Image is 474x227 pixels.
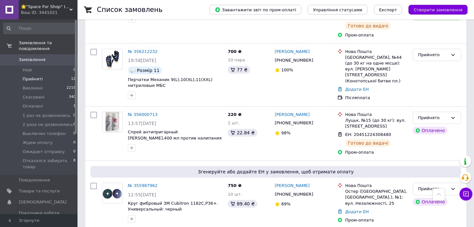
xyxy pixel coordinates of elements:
[21,10,77,15] div: Ваш ID: 3441021
[106,49,119,69] img: Фото товару
[281,67,293,72] span: 100%
[128,121,156,126] span: 13:57[DATE]
[210,5,301,15] button: Завантажити звіт по пром-оплаті
[281,130,291,135] span: 98%
[128,77,212,88] a: Перчатки Механик 9(L),10(XL),11(XХL) нитриловые МБС
[23,85,43,91] span: Виконані
[128,201,218,224] a: Круг фибровый 3М Cubitron 1182C,P36+. Универсальный: черный металл,нержавеюща и углеродистая сталь
[345,87,369,92] a: Додати ЕН
[73,131,76,137] span: 0
[345,139,391,147] div: Готово до видачі
[23,158,73,170] span: Отказался забирать товар
[23,122,73,128] span: 2 раза не дозвонились
[73,158,76,170] span: 8
[345,112,407,118] div: Нова Пошта
[23,67,32,73] span: Нові
[228,129,257,137] div: 22.84 ₴
[273,56,314,65] div: [PHONE_NUMBER]
[69,94,76,100] span: 340
[3,23,76,34] input: Пошук
[73,113,76,119] span: 0
[23,113,70,119] span: 1 раз не дозвонились
[19,57,46,63] span: Замовлення
[73,140,76,146] span: 0
[313,7,362,12] span: Управління статусами
[228,200,257,208] div: 89.40 ₴
[19,199,67,205] span: [DEMOGRAPHIC_DATA]
[345,150,407,155] div: Пром-оплата
[345,95,407,101] div: Післяплата
[345,118,407,129] div: Луцьк, №15 (до 30 кг): вул. [STREET_ADDRESS]
[102,49,123,69] a: Фото товару
[73,149,76,155] span: 0
[273,119,314,127] div: [PHONE_NUMBER]
[228,57,245,62] span: 10 пара
[345,189,407,206] div: Остер ([GEOGRAPHIC_DATA], [GEOGRAPHIC_DATA].), №1: вул. Незалежності, 25
[228,183,242,188] span: 750 ₴
[23,140,53,146] span: Ждем оплату
[19,177,50,183] span: Повідомлення
[23,131,66,137] span: Выключен телефон
[73,67,76,73] span: 0
[275,112,310,118] a: [PERSON_NAME]
[281,201,291,206] span: 89%
[23,149,65,155] span: Ожидает отправку
[137,68,160,73] span: Розмір 11
[345,22,391,30] div: Готово до видачі
[379,7,397,12] span: Експорт
[102,112,123,132] a: Фото товару
[345,15,391,20] span: ЕН: 20451222547595
[413,127,448,134] div: Оплачено
[128,112,158,117] a: № 356000713
[418,186,448,192] div: Прийнято
[374,5,402,15] button: Експорт
[67,85,76,91] span: 2219
[345,132,391,137] span: ЕН: 20451224308480
[345,209,369,214] a: Додати ЕН
[106,112,119,132] img: Фото товару
[23,76,43,82] span: Прийняті
[19,188,60,194] span: Товари та послуги
[102,187,122,199] img: Фото товару
[73,122,76,128] span: 0
[128,192,156,197] span: 12:55[DATE]
[102,183,123,203] a: Фото товару
[273,190,314,199] div: [PHONE_NUMBER]
[71,76,76,82] span: 12
[128,58,156,63] span: 19:58[DATE]
[228,112,242,117] span: 220 ₴
[414,7,462,12] span: Створити замовлення
[215,7,296,13] span: Завантажити звіт по пром-оплаті
[275,183,310,189] a: [PERSON_NAME]
[308,5,367,15] button: Управління статусами
[345,217,407,223] div: Пром-оплата
[128,183,158,188] a: № 355987962
[402,7,468,12] a: Створити замовлення
[345,55,407,84] div: [GEOGRAPHIC_DATA], №44 (до 30 кг на одне місце): вул. [PERSON_NAME][STREET_ADDRESS] (Конотопської...
[21,4,69,10] span: 🌟"Space For Shop" Інтернет-магазин
[97,6,162,14] h1: Список замовлень
[228,120,239,125] span: 1 шт.
[228,192,242,197] span: 10 шт.
[93,169,459,175] span: Згенеруйте або додайте ЕН у замовлення, щоб отримати оплату
[345,32,407,38] div: Пром-оплата
[19,40,77,52] span: Замовлення та повідомлення
[418,52,448,58] div: Прийнято
[228,49,242,54] span: 700 ₴
[413,198,448,206] div: Оплачено
[128,49,158,54] a: № 356212232
[19,210,60,222] span: Показники роботи компанії
[228,66,250,74] div: 77 ₴
[459,188,472,201] button: Чат з покупцем
[418,115,448,121] div: Прийнято
[275,49,310,55] a: [PERSON_NAME]
[73,103,76,109] span: 1
[345,49,407,55] div: Нова Пошта
[345,183,407,189] div: Нова Пошта
[23,103,43,109] span: Оплачені
[130,68,136,73] img: :speech_balloon:
[128,129,222,146] a: Спрей антипригарный [PERSON_NAME],400 мл против налипания сварочных брызг([GEOGRAPHIC_DATA])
